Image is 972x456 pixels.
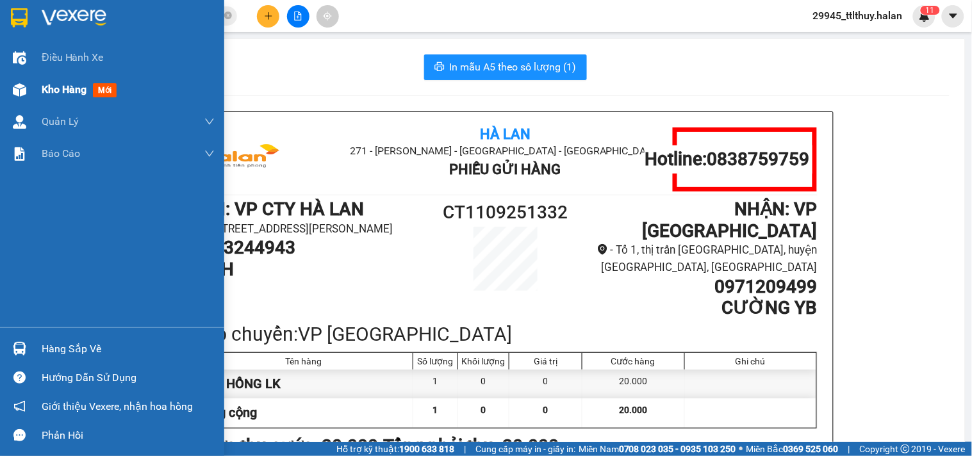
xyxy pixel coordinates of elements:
img: warehouse-icon [13,83,26,97]
span: close-circle [224,12,232,19]
div: 1 [413,370,458,398]
b: GỬI : VP CTY HÀ LAN [194,199,365,220]
span: question-circle [13,371,26,384]
div: Tên hàng [198,356,410,366]
span: 1 [433,405,438,415]
strong: 1900 633 818 [399,444,454,454]
span: file-add [293,12,302,20]
span: Giới thiệu Vexere, nhận hoa hồng [42,398,193,414]
span: copyright [901,444,910,453]
h1: Hotline: 0838759759 [645,149,809,170]
span: Miền Nam [579,442,736,456]
img: icon-new-feature [919,10,930,22]
button: caret-down [942,5,964,28]
span: environment [597,244,608,255]
span: | [464,442,466,456]
span: 0 [543,405,548,415]
div: BỌC HỒNG LK [195,370,414,398]
span: Báo cáo [42,145,80,161]
img: solution-icon [13,147,26,161]
span: caret-down [948,10,959,22]
img: logo.jpg [194,127,290,191]
button: plus [257,5,279,28]
h1: 0971209499 [583,276,817,298]
span: ⚪️ [739,446,743,452]
b: Phiếu Gửi Hàng [449,161,561,177]
img: warehouse-icon [13,115,26,129]
span: | [848,442,850,456]
span: notification [13,400,26,412]
li: 271 - [PERSON_NAME] - [GEOGRAPHIC_DATA] - [GEOGRAPHIC_DATA] [297,143,713,159]
h1: CT1109251332 [427,199,584,227]
span: close-circle [224,10,232,22]
li: - Tổ 1, thị trấn [GEOGRAPHIC_DATA], huyện [GEOGRAPHIC_DATA], [GEOGRAPHIC_DATA] [583,241,817,275]
span: down [204,149,215,159]
span: aim [323,12,332,20]
div: 20.000 [582,370,684,398]
div: Kho chuyển: VP [GEOGRAPHIC_DATA] [194,319,818,349]
button: printerIn mẫu A5 theo số lượng (1) [424,54,587,80]
div: Số lượng [416,356,454,366]
div: Khối lượng [461,356,506,366]
span: down [204,117,215,127]
span: Cung cấp máy in - giấy in: [475,442,575,456]
span: Hỗ trợ kỹ thuật: [336,442,454,456]
span: Miền Bắc [746,442,839,456]
span: message [13,429,26,441]
span: mới [93,83,117,97]
img: warehouse-icon [13,51,26,65]
b: Hà Lan [480,126,531,142]
h1: BÍCH [194,259,427,281]
b: NHẬN : VP [GEOGRAPHIC_DATA] [643,199,818,241]
button: file-add [287,5,309,28]
img: logo-vxr [11,8,28,28]
span: In mẫu A5 theo số lượng (1) [450,59,577,75]
span: Điều hành xe [42,49,104,65]
span: Tổng cộng [198,405,258,420]
span: 20.000 [619,405,647,415]
sup: 11 [921,6,940,15]
span: 29945_ttlthuy.halan [803,8,913,24]
span: 1 [930,6,935,15]
button: aim [317,5,339,28]
h1: CƯỜNG YB [583,297,817,319]
li: 271 - [PERSON_NAME] - [GEOGRAPHIC_DATA] - [GEOGRAPHIC_DATA] [120,31,536,47]
div: 0 [458,370,509,398]
span: 0 [481,405,486,415]
h1: 0343244943 [194,237,427,259]
strong: 0708 023 035 - 0935 103 250 [619,444,736,454]
span: plus [264,12,273,20]
span: Quản Lý [42,113,79,129]
div: Giá trị [513,356,579,366]
b: GỬI : VP CTY HÀ LAN [16,87,187,108]
li: - [STREET_ADDRESS][PERSON_NAME] [194,220,427,238]
div: 0 [509,370,582,398]
strong: 0369 525 060 [784,444,839,454]
div: Phản hồi [42,426,215,445]
div: Cước hàng [586,356,680,366]
div: Ghi chú [688,356,813,366]
span: printer [434,61,445,74]
div: Hướng dẫn sử dụng [42,368,215,387]
img: warehouse-icon [13,342,26,355]
span: 1 [926,6,930,15]
img: logo.jpg [16,16,112,80]
span: Kho hàng [42,83,86,95]
div: Hàng sắp về [42,339,215,359]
